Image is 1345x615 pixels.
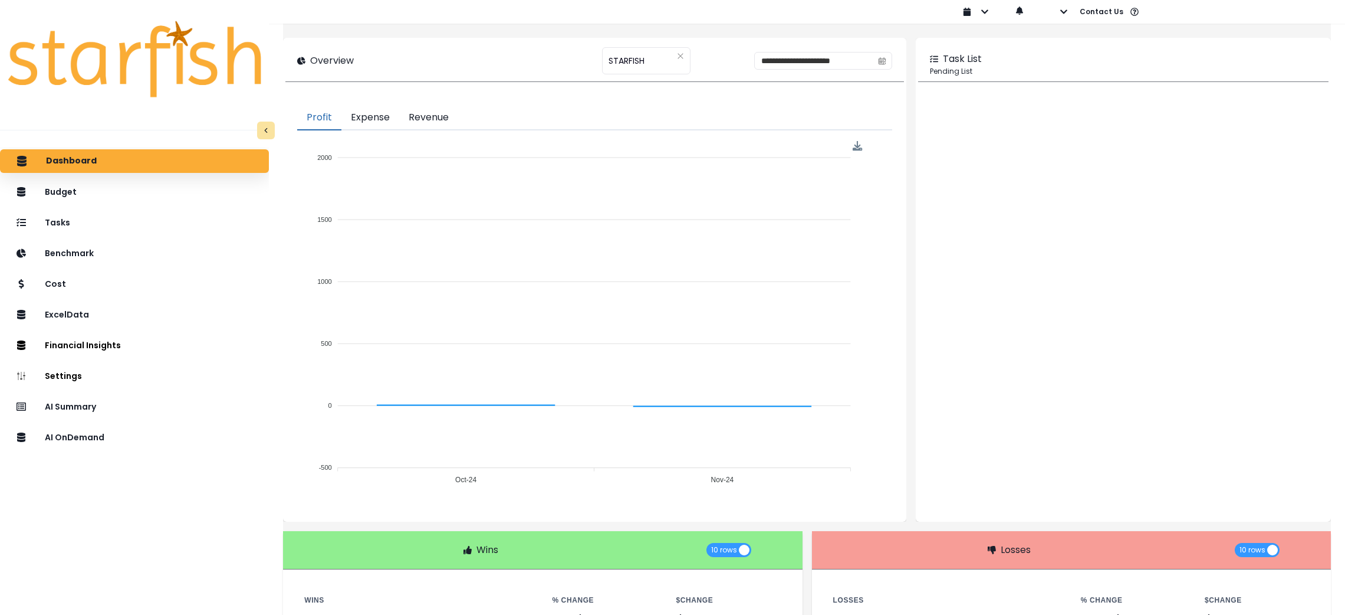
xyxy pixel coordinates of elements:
[45,248,94,259] p: Benchmark
[1001,543,1031,557] p: Losses
[45,433,104,443] p: AI OnDemand
[542,593,666,607] th: % Change
[677,50,684,62] button: Clear
[45,218,70,228] p: Tasks
[455,476,476,484] tspan: Oct-24
[711,476,734,484] tspan: Nov-24
[317,278,331,285] tspan: 1000
[677,53,684,60] svg: close
[1071,593,1195,607] th: % Change
[45,279,66,289] p: Cost
[609,48,644,73] span: STARFISH
[45,402,96,412] p: AI Summary
[341,106,399,130] button: Expense
[878,57,886,65] svg: calendar
[853,141,863,151] img: Download Profit
[930,66,1317,77] p: Pending List
[45,187,77,197] p: Budget
[328,402,332,409] tspan: 0
[310,54,354,68] p: Overview
[824,593,1071,607] th: Losses
[317,154,331,161] tspan: 2000
[45,310,89,320] p: ExcelData
[711,543,737,557] span: 10 rows
[295,593,542,607] th: Wins
[321,340,332,347] tspan: 500
[1239,543,1265,557] span: 10 rows
[853,141,863,151] div: Menu
[476,543,498,557] p: Wins
[667,593,791,607] th: $ Change
[319,464,332,471] tspan: -500
[46,156,97,166] p: Dashboard
[1195,593,1319,607] th: $ Change
[297,106,341,130] button: Profit
[399,106,458,130] button: Revenue
[317,216,331,223] tspan: 1500
[943,52,982,66] p: Task List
